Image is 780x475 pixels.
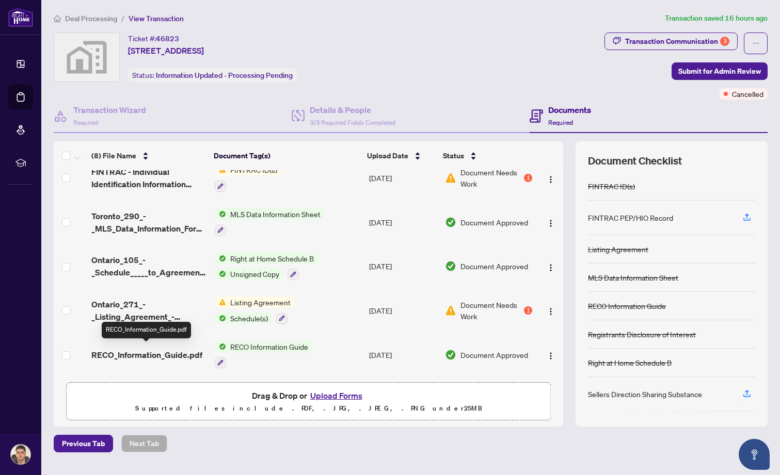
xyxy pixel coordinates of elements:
img: Document Status [445,305,456,316]
div: Transaction Communication [625,33,729,50]
li: / [121,12,124,24]
span: Document Checklist [588,154,682,168]
span: RECO_Information_Guide.pdf [91,349,202,361]
th: (8) File Name [87,141,210,170]
span: (8) File Name [91,150,136,161]
span: Submit for Admin Review [678,63,761,79]
span: Toronto_290_-_MLS_Data_Information_Form_-_Freehold_-_Sale.pdf [91,210,206,235]
div: MLS Data Information Sheet [588,272,678,283]
img: Document Status [445,349,456,361]
div: Registrants Disclosure of Interest [588,329,696,340]
span: ellipsis [752,40,759,47]
button: Open asap [739,439,770,470]
span: [STREET_ADDRESS] [128,44,204,57]
span: MLS Data Information Sheet [226,208,325,220]
th: Document Tag(s) [210,141,363,170]
span: Document Needs Work [460,299,522,322]
img: Status Icon [215,208,226,220]
img: Document Status [445,217,456,228]
td: [DATE] [365,200,441,244]
img: Logo [547,264,555,272]
img: Status Icon [215,268,226,280]
div: RECO Information Guide [588,300,666,312]
img: Document Status [445,260,456,272]
img: logo [8,8,33,27]
img: Logo [547,307,555,316]
button: Status IconMLS Data Information Sheet [215,208,325,236]
span: FINTRAC - Individual Identification Information Record.pdf [91,166,206,190]
h4: Transaction Wizard [73,104,146,116]
span: Required [548,119,573,126]
img: Status Icon [215,297,226,308]
button: Logo [543,258,559,274]
span: Listing Agreement [226,297,295,308]
span: Information Updated - Processing Pending [156,71,293,80]
span: Ontario_271_-_Listing_Agreement_-_Seller_Designated_Representation_Agreement_.pdf [91,298,206,323]
div: Status: [128,68,297,82]
p: Supported files include .PDF, .JPG, .JPEG, .PNG under 25 MB [73,402,544,415]
span: Drag & Drop or [252,389,365,402]
span: home [54,15,61,22]
span: Document Needs Work [460,167,522,189]
img: Document Status [445,172,456,184]
article: Transaction saved 16 hours ago [665,12,768,24]
img: svg%3e [54,33,119,81]
button: Status IconListing AgreementStatus IconSchedule(s) [215,297,295,324]
span: View Transaction [129,14,184,23]
button: Logo [543,170,559,186]
div: 1 [524,306,532,315]
div: Right at Home Schedule B [588,357,672,368]
button: Transaction Communication3 [604,32,738,50]
img: Logo [547,352,555,360]
div: Ticket #: [128,32,179,44]
td: [DATE] [365,244,441,289]
th: Upload Date [363,141,439,170]
span: RECO Information Guide [226,341,312,352]
div: 1 [524,174,532,182]
span: 3/3 Required Fields Completed [310,119,395,126]
th: Status [439,141,534,170]
button: Submit for Admin Review [672,62,768,80]
span: Status [443,150,464,161]
span: Required [73,119,98,126]
div: RECO_Information_Guide.pdf [102,322,191,338]
span: Right at Home Schedule B [226,253,318,264]
div: Sellers Direction Sharing Substance [588,388,702,400]
button: Logo [543,302,559,319]
span: Cancelled [732,88,763,100]
td: [DATE] [365,333,441,377]
button: Logo [543,347,559,363]
button: Logo [543,214,559,231]
div: FINTRAC ID(s) [588,181,635,192]
td: [DATE] [365,288,441,333]
button: Status IconFINTRAC ID(s) [215,164,281,192]
img: Logo [547,219,555,227]
img: Status Icon [215,313,226,324]
div: FINTRAC PEP/HIO Record [588,212,673,223]
span: 46823 [156,34,179,43]
span: Document Approved [460,217,528,228]
img: Logo [547,175,555,183]
button: Previous Tab [54,435,113,452]
td: [DATE] [365,156,441,200]
span: Document Approved [460,349,528,361]
span: Schedule(s) [226,313,272,324]
div: 3 [720,37,729,46]
h4: Details & People [310,104,395,116]
button: Upload Forms [307,389,365,402]
span: Previous Tab [62,435,105,452]
button: Next Tab [121,435,167,452]
span: Document Approved [460,260,528,272]
span: Ontario_105_-_Schedule_____to_Agreement_of_Purchase_and_Sale.pdf [91,254,206,279]
h4: Documents [548,104,591,116]
img: Status Icon [215,341,226,352]
span: Deal Processing [65,14,117,23]
img: Status Icon [215,253,226,264]
div: Listing Agreement [588,243,648,255]
span: Drag & Drop orUpload FormsSupported files include .PDF, .JPG, .JPEG, .PNG under25MB [67,383,550,421]
span: Upload Date [367,150,408,161]
span: Unsigned Copy [226,268,283,280]
img: Profile Icon [11,445,30,464]
button: Status IconRECO Information Guide [215,341,312,369]
button: Status IconRight at Home Schedule BStatus IconUnsigned Copy [215,253,318,281]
